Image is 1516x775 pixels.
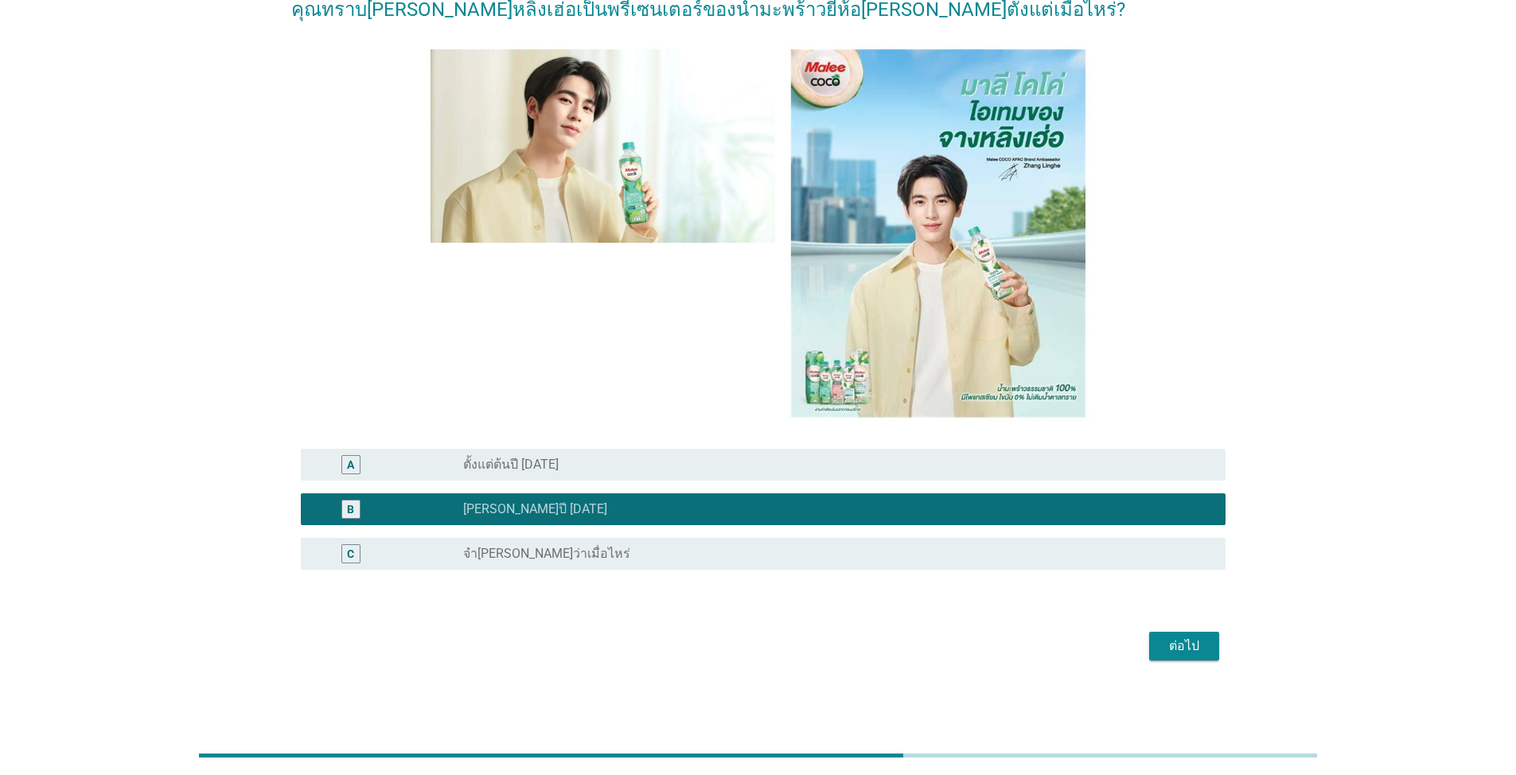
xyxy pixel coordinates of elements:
[1162,637,1206,656] div: ต่อไป
[347,457,354,473] div: A
[463,457,559,473] label: ตั้งแต่ต้นปี [DATE]
[463,501,607,517] label: [PERSON_NAME]ปี [DATE]
[414,37,1103,424] img: 50ce6ab9-902d-4ead-94e4-3e777e446473-ZLH.jpg
[463,546,630,562] label: จำ[PERSON_NAME]ว่าเมื่อไหร่
[347,501,354,518] div: B
[1149,632,1219,660] button: ต่อไป
[347,546,354,563] div: C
